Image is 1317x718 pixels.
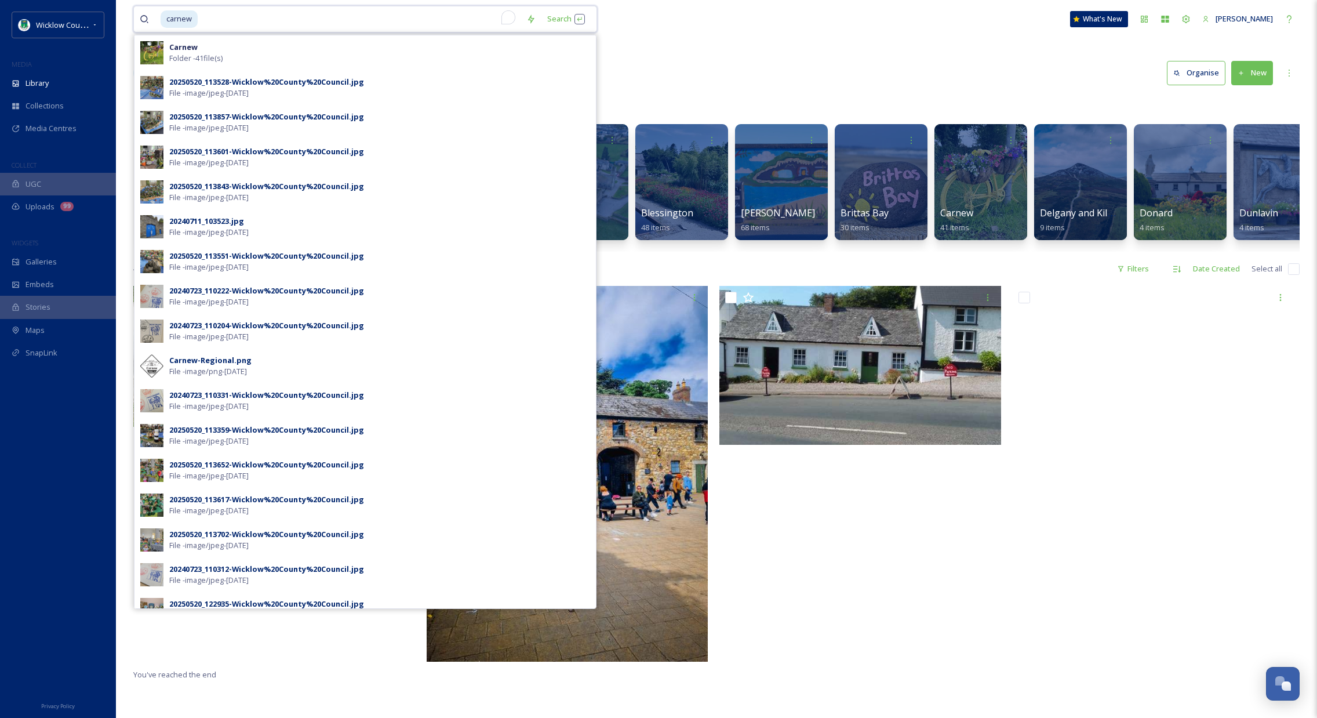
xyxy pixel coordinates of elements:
div: Search [541,8,591,30]
div: 20240723_110204-Wicklow%20County%20Council.jpg [169,320,364,331]
img: 55dbf320-212b-4104-92fe-95ce61fe93ec.jpg [140,354,163,378]
span: 4 items [1140,222,1165,233]
span: Uploads [26,201,54,212]
span: Galleries [26,256,57,267]
div: 20250520_122935-Wicklow%20County%20Council.jpg [169,599,364,610]
span: Collections [26,100,64,111]
button: Organise [1167,61,1225,85]
span: File - image/jpeg - [DATE] [169,540,249,551]
div: 20250520_113857-Wicklow%20County%20Council.jpg [169,111,364,122]
a: Donard4 items [1140,208,1173,233]
a: Privacy Policy [41,698,75,712]
span: File - image/jpeg - [DATE] [169,296,249,307]
img: f3e29045-d344-43d5-a0ba-897e8430b1e6.jpg [140,389,163,412]
span: Stories [26,302,50,313]
span: File - image/jpeg - [DATE] [169,227,249,238]
div: Filters [1111,258,1155,280]
img: 1b40dec6-2c23-4b1d-99b8-56ea2ee70e42.jpg [140,494,163,517]
a: Organise [1167,61,1231,85]
div: 20240723_110222-Wicklow%20County%20Council.jpg [169,285,364,296]
div: 20250520_113702-Wicklow%20County%20Council.jpg [169,529,364,540]
span: COLLECT [12,161,37,169]
a: Carnew41 items [940,208,973,233]
img: 20240711_102827.jpg [140,41,163,64]
img: 20240711_103523.jpg [140,215,163,238]
span: 4 items [1239,222,1264,233]
span: SnapLink [26,347,57,358]
span: UGC [26,179,41,190]
span: Carnew [940,206,973,219]
a: Blessington48 items [641,208,693,233]
span: 9 items [1040,222,1065,233]
span: Library [26,78,49,89]
img: d55b35f9-45d4-4335-a298-4b156505d150.jpg [140,459,163,482]
span: File - image/jpeg - [DATE] [169,401,249,412]
a: Delgany and Kilmacanogue9 items [1040,208,1158,233]
span: WIDGETS [12,238,38,247]
button: New [1231,61,1273,85]
span: carnew [161,10,198,27]
a: [PERSON_NAME] [1196,8,1279,30]
span: Wicklow County Council [36,19,118,30]
span: Delgany and Kilmacanogue [1040,206,1158,219]
div: 20250520_113617-Wicklow%20County%20Council.jpg [169,494,364,505]
div: 20250520_113843-Wicklow%20County%20Council.jpg [169,181,364,192]
span: Donard [1140,206,1173,219]
span: 48 items [641,222,670,233]
div: 20240723_110331-Wicklow%20County%20Council.jpg [169,390,364,401]
span: File - image/jpeg - [DATE] [169,436,249,447]
span: File - image/jpeg - [DATE] [169,575,249,586]
span: 4 file s [133,263,152,274]
img: fa0c80e8-c81f-4e86-bdf0-c7e5e9149341.jpg [140,146,163,169]
span: 68 items [741,222,770,233]
a: What's New [1070,11,1128,27]
span: File - image/jpeg - [DATE] [169,88,249,99]
span: File - image/jpeg - [DATE] [169,505,249,516]
div: 20240723_110312-Wicklow%20County%20Council.jpg [169,564,364,575]
span: Folder - 41 file(s) [169,53,223,64]
img: download%20(9).png [19,19,30,31]
img: 608dd7fb-1a6c-412c-892e-23c3938100d0.jpg [140,111,163,134]
div: 20250520_113528-Wicklow%20County%20Council.jpg [169,77,364,88]
a: Dunlavin4 items [1239,208,1278,233]
img: Weavers Cottage Image Clonegal.jpg [719,286,1001,444]
a: [PERSON_NAME]68 items [741,208,815,233]
span: [PERSON_NAME] [741,206,815,219]
span: Brittas Bay [841,206,889,219]
input: To enrich screen reader interactions, please activate Accessibility in Grammarly extension settings [199,6,521,32]
img: 53a4ea66-8ee3-47a6-ae77-865616f7542b.jpg [140,250,163,273]
span: Blessington [641,206,693,219]
img: 2fd86310-7884-452e-8650-4bfc86b1384c.jpg [140,180,163,204]
span: 30 items [841,222,869,233]
span: File - image/jpeg - [DATE] [169,192,249,203]
span: Media Centres [26,123,77,134]
div: 20250520_113551-Wicklow%20County%20Council.jpg [169,251,364,262]
div: Carnew-Regional.png [169,355,252,366]
div: Date Created [1187,258,1246,280]
span: MEDIA [12,60,32,68]
span: Dunlavin [1239,206,1278,219]
span: File - image/png - [DATE] [169,366,247,377]
strong: Carnew [169,42,198,52]
span: File - image/jpeg - [DATE] [169,122,249,133]
span: [PERSON_NAME] [1216,13,1273,24]
span: 41 items [940,222,969,233]
img: Wicklow Way Distressed Logo GREEN-01.png [1013,286,1294,485]
span: Privacy Policy [41,702,75,710]
div: 99 [60,202,74,211]
div: 20250520_113359-Wicklow%20County%20Council.jpg [169,425,364,436]
img: 6ce09b92-64a8-4fec-a5dd-8063ad33c847.jpg [140,424,163,447]
span: File - image/jpeg - [DATE] [169,262,249,273]
img: e77c6b89-9482-4ab0-87b7-983903fba050.jpg [140,285,163,308]
span: Maps [26,325,45,336]
span: Select all [1251,263,1282,274]
span: Embeds [26,279,54,290]
img: 36d87625-fd8b-43af-9fdf-212ef9c1abf1.jpg [140,320,163,343]
a: Brittas Bay30 items [841,208,889,233]
span: File - image/jpeg - [DATE] [169,157,249,168]
span: File - image/jpeg - [DATE] [169,470,249,481]
img: a4757c1e-f3a7-4a4e-a20f-5631479bbb5f.jpg [140,528,163,552]
div: 20240711_103523.jpg [169,216,244,227]
img: 4cf533bf-a2af-451e-8614-d757eb016fda.jpg [140,76,163,99]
